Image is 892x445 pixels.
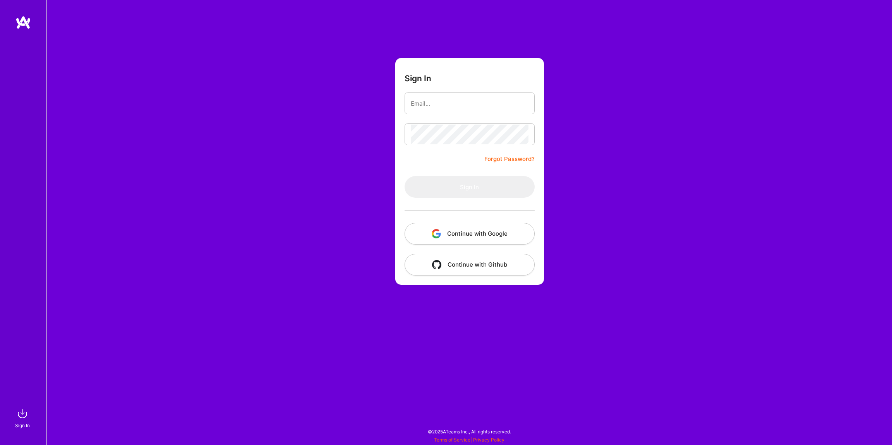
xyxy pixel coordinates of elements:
img: icon [432,260,441,269]
div: Sign In [15,421,30,430]
a: Forgot Password? [484,154,535,164]
button: Sign In [405,176,535,198]
a: Terms of Service [434,437,470,443]
button: Continue with Github [405,254,535,276]
img: logo [15,15,31,29]
a: sign inSign In [16,406,30,430]
a: Privacy Policy [473,437,504,443]
img: sign in [15,406,30,421]
img: icon [432,229,441,238]
div: © 2025 ATeams Inc., All rights reserved. [46,422,892,441]
input: Email... [411,94,528,113]
button: Continue with Google [405,223,535,245]
span: | [434,437,504,443]
h3: Sign In [405,74,431,83]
